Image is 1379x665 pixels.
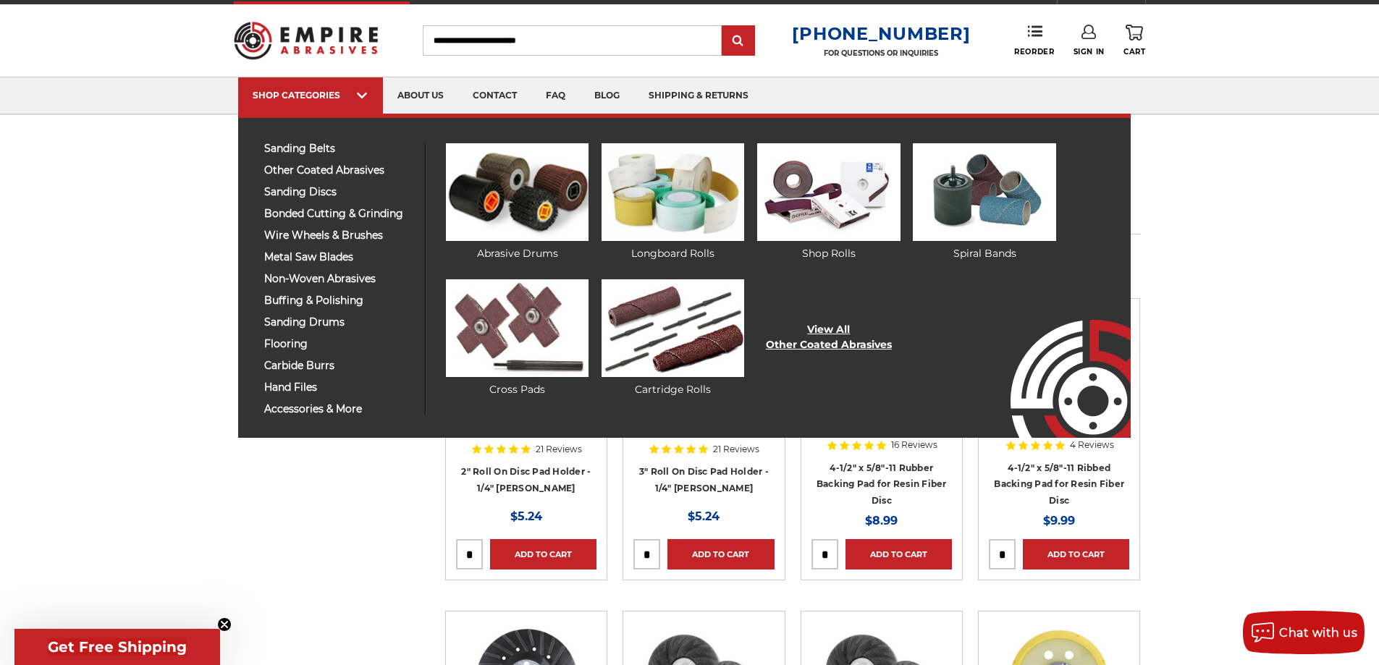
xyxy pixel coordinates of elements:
span: non-woven abrasives [264,274,414,284]
img: Shop Rolls [757,143,900,241]
a: Cross Pads [446,279,589,397]
a: [PHONE_NUMBER] [792,23,970,44]
span: sanding discs [264,187,414,198]
span: 21 Reviews [536,445,582,454]
a: shipping & returns [634,77,763,114]
a: blog [580,77,634,114]
a: Abrasive Drums [446,143,589,261]
span: Chat with us [1279,626,1357,640]
a: Cartridge Rolls [602,279,744,397]
img: Cross Pads [446,279,589,377]
a: about us [383,77,458,114]
a: Reorder [1014,25,1054,56]
span: $8.99 [865,514,898,528]
span: sanding belts [264,143,414,154]
a: 2" Roll On Disc Pad Holder - 1/4" [PERSON_NAME] [461,466,591,494]
span: carbide burrs [264,360,414,371]
a: Longboard Rolls [602,143,744,261]
span: wire wheels & brushes [264,230,414,241]
span: $5.24 [688,509,720,523]
span: accessories & more [264,404,414,415]
img: Empire Abrasives [234,12,379,69]
div: Get Free ShippingClose teaser [14,629,220,665]
a: contact [458,77,531,114]
p: FOR QUESTIONS OR INQUIRIES [792,48,970,58]
div: SHOP CATEGORIES [253,90,368,101]
a: 4-1/2" x 5/8"-11 Rubber Backing Pad for Resin Fiber Disc [817,462,947,506]
a: Add to Cart [667,539,774,569]
button: Close teaser [217,617,232,632]
span: 21 Reviews [713,445,759,454]
span: Reorder [1014,47,1054,56]
a: View AllOther Coated Abrasives [766,322,892,352]
span: $5.24 [510,509,542,523]
a: Shop Rolls [757,143,900,261]
span: bonded cutting & grinding [264,208,414,219]
span: metal saw blades [264,252,414,263]
span: buffing & polishing [264,295,414,306]
img: Longboard Rolls [602,143,744,241]
a: Spiral Bands [913,143,1055,261]
span: sanding drums [264,317,414,328]
span: Get Free Shipping [48,638,187,656]
span: hand files [264,382,414,393]
img: Spiral Bands [913,143,1055,241]
span: other coated abrasives [264,165,414,176]
button: Chat with us [1243,611,1365,654]
span: Sign In [1074,47,1105,56]
a: faq [531,77,580,114]
a: Add to Cart [490,539,596,569]
a: 3" Roll On Disc Pad Holder - 1/4" [PERSON_NAME] [639,466,769,494]
a: 4-1/2" x 5/8"-11 Ribbed Backing Pad for Resin Fiber Disc [994,462,1124,506]
img: Cartridge Rolls [602,279,744,377]
span: Cart [1123,47,1145,56]
img: Abrasive Drums [446,143,589,241]
img: Empire Abrasives Logo Image [984,277,1131,438]
input: Submit [724,27,753,56]
span: flooring [264,339,414,350]
span: $9.99 [1043,514,1075,528]
a: Add to Cart [845,539,952,569]
a: Cart [1123,25,1145,56]
a: Add to Cart [1023,539,1129,569]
